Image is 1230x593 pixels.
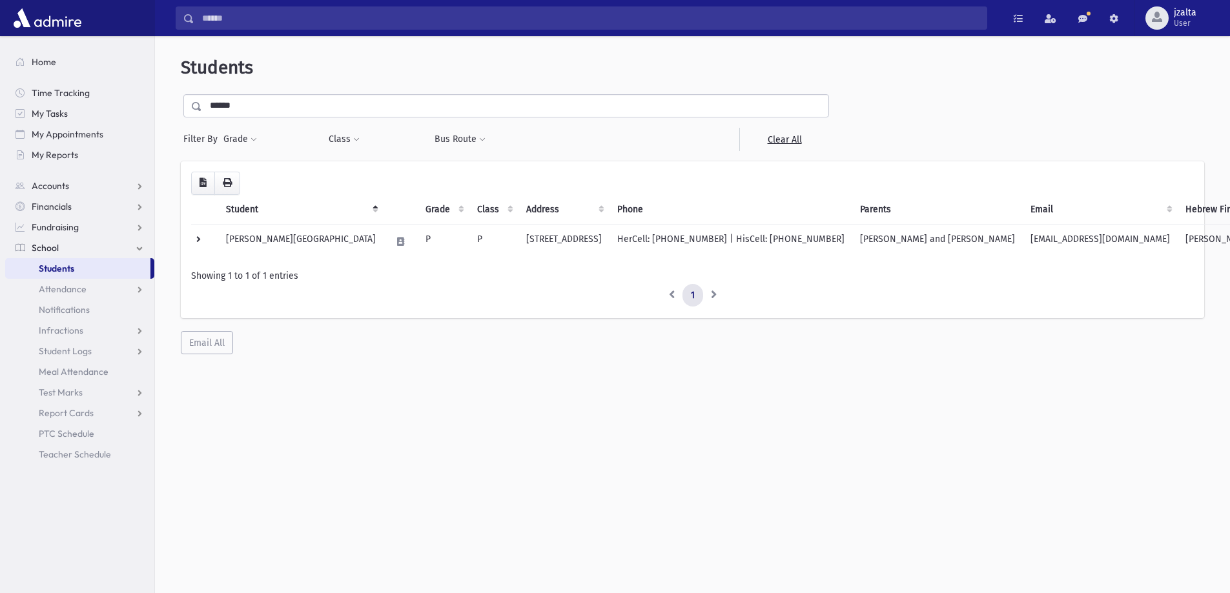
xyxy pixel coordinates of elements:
[682,284,703,307] a: 1
[32,108,68,119] span: My Tasks
[32,242,59,254] span: School
[610,195,852,225] th: Phone
[518,195,610,225] th: Address: activate to sort column ascending
[10,5,85,31] img: AdmirePro
[214,172,240,195] button: Print
[1023,195,1178,225] th: Email: activate to sort column ascending
[5,124,154,145] a: My Appointments
[39,263,74,274] span: Students
[5,279,154,299] a: Attendance
[1023,224,1178,259] td: [EMAIL_ADDRESS][DOMAIN_NAME]
[218,195,384,225] th: Student: activate to sort column descending
[32,201,72,212] span: Financials
[181,57,253,78] span: Students
[5,83,154,103] a: Time Tracking
[5,217,154,237] a: Fundraising
[39,325,83,336] span: Infractions
[181,331,233,354] button: Email All
[39,366,108,377] span: Meal Attendance
[5,145,154,165] a: My Reports
[191,172,215,195] button: CSV
[469,195,518,225] th: Class: activate to sort column ascending
[5,176,154,196] a: Accounts
[32,87,90,99] span: Time Tracking
[5,382,154,403] a: Test Marks
[518,224,610,259] td: [STREET_ADDRESS]
[5,403,154,423] a: Report Cards
[5,423,154,444] a: PTC Schedule
[32,149,78,161] span: My Reports
[39,345,92,357] span: Student Logs
[39,304,90,316] span: Notifications
[5,237,154,258] a: School
[418,224,469,259] td: P
[418,195,469,225] th: Grade: activate to sort column ascending
[5,320,154,341] a: Infractions
[32,56,56,68] span: Home
[32,128,103,140] span: My Appointments
[183,132,223,146] span: Filter By
[191,269,1194,283] div: Showing 1 to 1 of 1 entries
[469,224,518,259] td: P
[5,299,154,320] a: Notifications
[39,428,94,439] span: PTC Schedule
[32,180,69,192] span: Accounts
[5,196,154,217] a: Financials
[328,128,360,151] button: Class
[39,448,111,460] span: Teacher Schedule
[739,128,829,151] a: Clear All
[39,283,87,295] span: Attendance
[5,341,154,361] a: Student Logs
[39,387,83,398] span: Test Marks
[39,407,94,419] span: Report Cards
[852,195,1023,225] th: Parents
[610,224,852,259] td: HerCell: [PHONE_NUMBER] | HisCell: [PHONE_NUMBER]
[5,444,154,465] a: Teacher Schedule
[32,221,79,233] span: Fundraising
[5,103,154,124] a: My Tasks
[223,128,258,151] button: Grade
[5,258,150,279] a: Students
[434,128,486,151] button: Bus Route
[5,361,154,382] a: Meal Attendance
[218,224,384,259] td: [PERSON_NAME][GEOGRAPHIC_DATA]
[194,6,987,30] input: Search
[1174,18,1196,28] span: User
[5,52,154,72] a: Home
[852,224,1023,259] td: [PERSON_NAME] and [PERSON_NAME]
[1174,8,1196,18] span: jzalta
